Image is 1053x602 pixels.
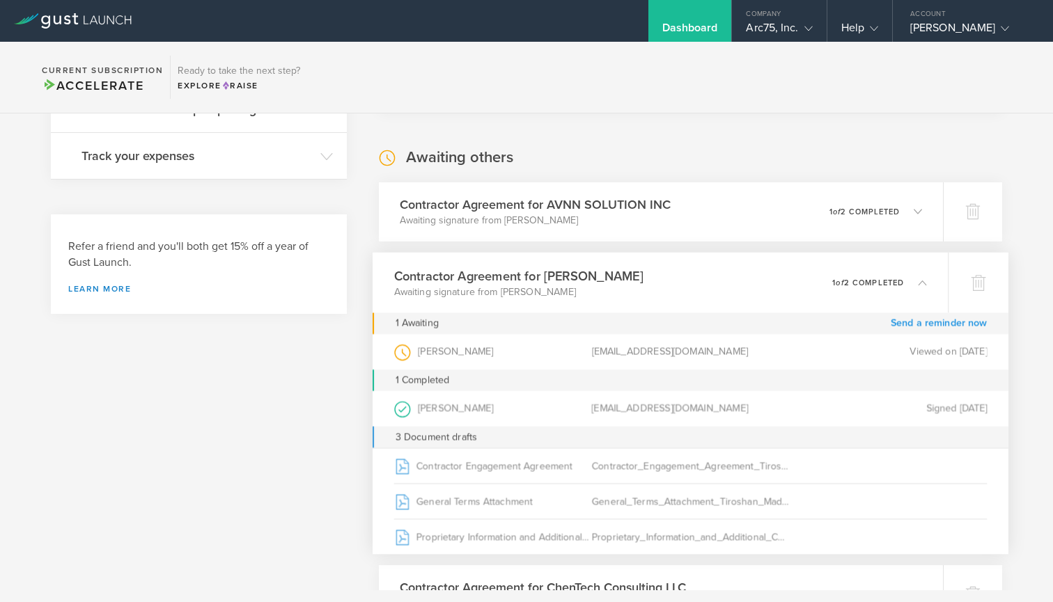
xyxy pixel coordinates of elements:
[400,196,671,214] h3: Contractor Agreement for AVNN SOLUTION INC
[68,239,329,271] h3: Refer a friend and you'll both get 15% off a year of Gust Launch.
[395,312,438,334] div: 1 Awaiting
[81,147,313,165] h3: Track your expenses
[393,519,591,554] div: Proprietary Information and Additional Covenants Agreement
[178,66,300,76] h3: Ready to take the next step?
[829,208,900,216] p: 1 2 completed
[42,78,143,93] span: Accelerate
[833,590,841,599] em: of
[836,278,843,287] em: of
[406,148,513,168] h2: Awaiting others
[393,266,643,285] h3: Contractor Agreement for [PERSON_NAME]
[42,66,163,74] h2: Current Subscription
[221,81,258,90] span: Raise
[789,334,987,370] div: Viewed on [DATE]
[393,334,591,370] div: [PERSON_NAME]
[170,56,307,99] div: Ready to take the next step?ExploreRaise
[662,21,718,42] div: Dashboard
[591,484,789,518] div: General_Terms_Attachment_Tiroshan_Madushanka.pdf
[393,448,591,483] div: Contractor Engagement Agreement
[910,21,1029,42] div: [PERSON_NAME]
[393,390,591,426] div: [PERSON_NAME]
[746,21,812,42] div: Arc75, Inc.
[841,21,878,42] div: Help
[591,448,789,483] div: Contractor_Engagement_Agreement_Tiroshan_Madushanka.pdf
[68,285,329,293] a: Learn more
[373,426,1008,447] div: 3 Document drafts
[832,278,904,286] p: 1 2 completed
[400,578,686,596] h3: Contractor Agreement for ChenTech Consulting LLC
[591,519,789,554] div: Proprietary_Information_and_Additional_Covenants_Agreement_Tiroshan_Madushanka.pdf
[400,214,671,228] p: Awaiting signature from [PERSON_NAME]
[789,390,987,426] div: Signed [DATE]
[178,79,300,92] div: Explore
[373,370,1008,391] div: 1 Completed
[591,390,789,426] div: [EMAIL_ADDRESS][DOMAIN_NAME]
[393,484,591,518] div: General Terms Attachment
[891,312,988,334] a: Send a reminder now
[591,334,789,370] div: [EMAIL_ADDRESS][DOMAIN_NAME]
[833,207,841,216] em: of
[393,285,643,299] p: Awaiting signature from [PERSON_NAME]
